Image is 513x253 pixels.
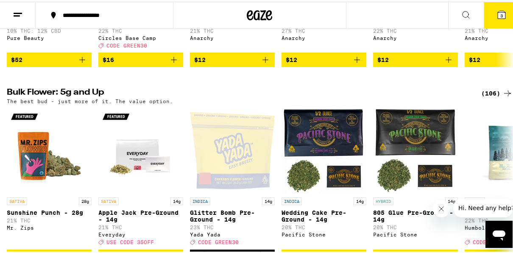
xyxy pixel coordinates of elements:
[282,34,366,39] div: Anarchy
[98,107,183,247] a: Open page for Apple Jack Pre-Ground - 14g from Everyday
[11,55,22,62] span: $52
[282,26,366,32] p: 27% THC
[286,55,297,62] span: $12
[79,196,92,203] p: 28g
[194,55,206,62] span: $12
[262,196,275,203] p: 14g
[282,107,366,191] img: Pacific Stone - Wedding Cake Pre-Ground - 14g
[373,34,458,39] div: Anarchy
[377,55,389,62] span: $12
[373,196,393,203] p: HYBRID
[282,107,366,247] a: Open page for Wedding Cake Pre-Ground - 14g from Pacific Stone
[373,107,458,191] img: Pacific Stone - 805 Glue Pre-Ground - 14g
[481,87,513,97] a: (106)
[190,196,210,203] p: INDICA
[190,34,275,39] div: Anarchy
[469,55,480,62] span: $12
[7,107,92,191] img: Mr. Zips - Sunshine Punch - 28g
[7,34,92,39] div: Pure Beauty
[190,51,275,65] button: Add to bag
[106,238,154,244] span: USE CODE 35OFF
[103,55,114,62] span: $16
[170,196,183,203] p: 14g
[106,41,147,47] span: CODE GREEN30
[98,34,183,39] div: Circles Base Camp
[190,230,275,236] div: Yada Yada
[190,223,275,228] p: 23% THC
[445,196,458,203] p: 14g
[373,208,458,221] p: 805 Glue Pre-Ground - 14g
[373,107,458,247] a: Open page for 805 Glue Pre-Ground - 14g from Pacific Stone
[7,97,173,102] p: The best bud - just more of it. The value option.
[354,196,366,203] p: 14g
[282,51,366,65] button: Add to bag
[373,230,458,236] div: Pacific Stone
[98,208,183,221] p: Apple Jack Pre-Ground - 14g
[98,230,183,236] div: Everyday
[485,219,513,246] iframe: Button to launch messaging window
[7,87,471,97] h2: Bulk Flower: 5g and Up
[7,223,92,229] div: Mr. Zips
[7,51,92,65] button: Add to bag
[282,230,366,236] div: Pacific Stone
[7,216,92,222] p: 21% THC
[190,107,275,247] a: Open page for Glitter Bomb Pre-Ground - 14g from Yada Yada
[282,196,302,203] p: INDICA
[198,238,239,244] span: CODE GREEN30
[5,6,61,13] span: Hi. Need any help?
[190,26,275,32] p: 21% THC
[373,223,458,228] p: 20% THC
[98,107,183,191] img: Everyday - Apple Jack Pre-Ground - 14g
[98,196,119,203] p: SATIVA
[373,51,458,65] button: Add to bag
[7,208,92,214] p: Sunshine Punch - 28g
[433,199,450,216] iframe: Close message
[7,196,27,203] p: SATIVA
[98,26,183,32] p: 22% THC
[453,197,513,216] iframe: Message from company
[98,51,183,65] button: Add to bag
[7,107,92,247] a: Open page for Sunshine Punch - 28g from Mr. Zips
[282,208,366,221] p: Wedding Cake Pre-Ground - 14g
[465,196,485,203] p: INDICA
[500,11,503,17] span: 3
[98,223,183,228] p: 21% THC
[282,223,366,228] p: 20% THC
[7,26,92,32] p: 10% THC: 12% CBD
[190,208,275,221] p: Glitter Bomb Pre-Ground - 14g
[373,26,458,32] p: 22% THC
